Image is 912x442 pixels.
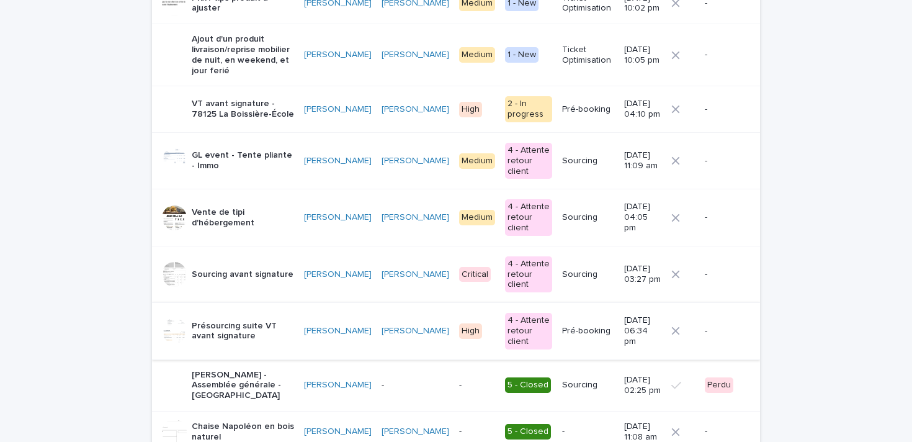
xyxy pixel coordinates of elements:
[505,256,552,292] div: 4 - Attente retour client
[459,47,495,63] div: Medium
[705,269,740,280] p: -
[304,380,372,390] a: [PERSON_NAME]
[562,212,614,223] p: Sourcing
[562,426,614,437] p: -
[562,326,614,336] p: Pré-booking
[705,377,733,393] div: Perdu
[562,269,614,280] p: Sourcing
[505,96,552,122] div: 2 - In progress
[152,359,760,411] tr: [PERSON_NAME] - Assemblée générale - [GEOGRAPHIC_DATA][PERSON_NAME] --5 - ClosedSourcing[DATE] 02...
[304,426,372,437] a: [PERSON_NAME]
[192,321,294,342] p: Présourcing suite VT avant signature
[192,34,294,76] p: Ajout d'un produit livraison/reprise mobilier de nuit, en weekend, et jour ferié
[382,269,449,280] a: [PERSON_NAME]
[192,150,294,171] p: GL event - Tente pliante - Immo
[382,326,449,336] a: [PERSON_NAME]
[152,24,760,86] tr: Ajout d'un produit livraison/reprise mobilier de nuit, en weekend, et jour ferié[PERSON_NAME] [PE...
[562,380,614,390] p: Sourcing
[459,267,491,282] div: Critical
[459,102,482,117] div: High
[624,202,661,233] p: [DATE] 04:05 pm
[624,315,661,346] p: [DATE] 06:34 pm
[152,246,760,302] tr: Sourcing avant signature[PERSON_NAME] [PERSON_NAME] Critical4 - Attente retour clientSourcing[DAT...
[152,189,760,246] tr: Vente de tipi d'hébergement[PERSON_NAME] [PERSON_NAME] Medium4 - Attente retour clientSourcing[DA...
[459,426,495,437] p: -
[459,210,495,225] div: Medium
[304,326,372,336] a: [PERSON_NAME]
[152,303,760,359] tr: Présourcing suite VT avant signature[PERSON_NAME] [PERSON_NAME] High4 - Attente retour clientPré-...
[382,156,449,166] a: [PERSON_NAME]
[705,326,740,336] p: -
[304,50,372,60] a: [PERSON_NAME]
[624,45,661,66] p: [DATE] 10:05 pm
[304,269,372,280] a: [PERSON_NAME]
[624,264,661,285] p: [DATE] 03:27 pm
[705,426,740,437] p: -
[382,212,449,223] a: [PERSON_NAME]
[705,156,740,166] p: -
[624,150,661,171] p: [DATE] 11:09 am
[505,47,539,63] div: 1 - New
[152,132,760,189] tr: GL event - Tente pliante - Immo[PERSON_NAME] [PERSON_NAME] Medium4 - Attente retour clientSourcin...
[505,424,551,440] div: 5 - Closed
[459,323,482,339] div: High
[192,269,293,280] p: Sourcing avant signature
[459,153,495,169] div: Medium
[304,212,372,223] a: [PERSON_NAME]
[505,199,552,235] div: 4 - Attente retour client
[505,143,552,179] div: 4 - Attente retour client
[382,380,449,390] p: -
[562,45,614,66] p: Ticket Optimisation
[382,50,449,60] a: [PERSON_NAME]
[304,156,372,166] a: [PERSON_NAME]
[192,99,294,120] p: VT avant signature - 78125 La Boissière-École
[562,156,614,166] p: Sourcing
[705,212,740,223] p: -
[505,313,552,349] div: 4 - Attente retour client
[505,377,551,393] div: 5 - Closed
[705,50,740,60] p: -
[624,99,661,120] p: [DATE] 04:10 pm
[304,104,372,115] a: [PERSON_NAME]
[152,86,760,133] tr: VT avant signature - 78125 La Boissière-École[PERSON_NAME] [PERSON_NAME] High2 - In progressPré-b...
[705,104,740,115] p: -
[382,426,449,437] a: [PERSON_NAME]
[192,370,294,401] p: [PERSON_NAME] - Assemblée générale - [GEOGRAPHIC_DATA]
[192,207,294,228] p: Vente de tipi d'hébergement
[382,104,449,115] a: [PERSON_NAME]
[562,104,614,115] p: Pré-booking
[459,380,495,390] p: -
[624,375,661,396] p: [DATE] 02:25 pm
